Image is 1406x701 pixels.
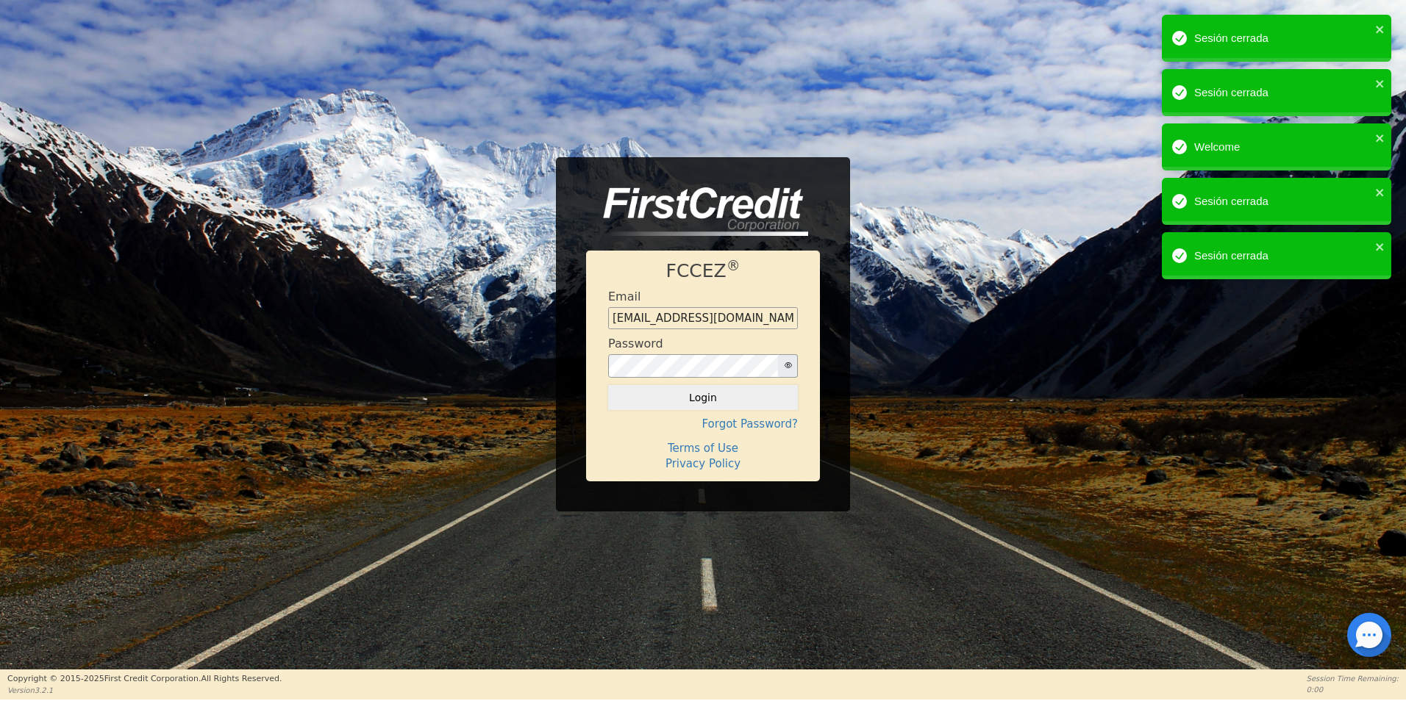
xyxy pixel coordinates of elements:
[1375,75,1385,92] button: close
[608,442,798,455] h4: Terms of Use
[1194,30,1371,47] div: Sesión cerrada
[608,290,640,303] h4: Email
[1375,21,1385,37] button: close
[608,260,798,282] h1: FCCEZ
[1375,129,1385,146] button: close
[201,674,282,683] span: All Rights Reserved.
[1194,193,1371,210] div: Sesión cerrada
[1194,85,1371,101] div: Sesión cerrada
[608,307,798,329] input: Enter email
[1194,139,1371,156] div: Welcome
[1375,184,1385,201] button: close
[608,457,798,470] h4: Privacy Policy
[7,673,282,686] p: Copyright © 2015- 2025 First Credit Corporation.
[727,258,741,273] sup: ®
[608,354,779,378] input: password
[7,685,282,696] p: Version 3.2.1
[1194,248,1371,265] div: Sesión cerrada
[1307,684,1399,695] p: 0:00
[608,337,663,350] h4: Password
[1307,673,1399,684] p: Session Time Remaining:
[1375,238,1385,255] button: close
[608,385,798,410] button: Login
[586,187,808,236] img: logo-CMu_cnol.png
[608,417,798,431] h4: Forgot Password?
